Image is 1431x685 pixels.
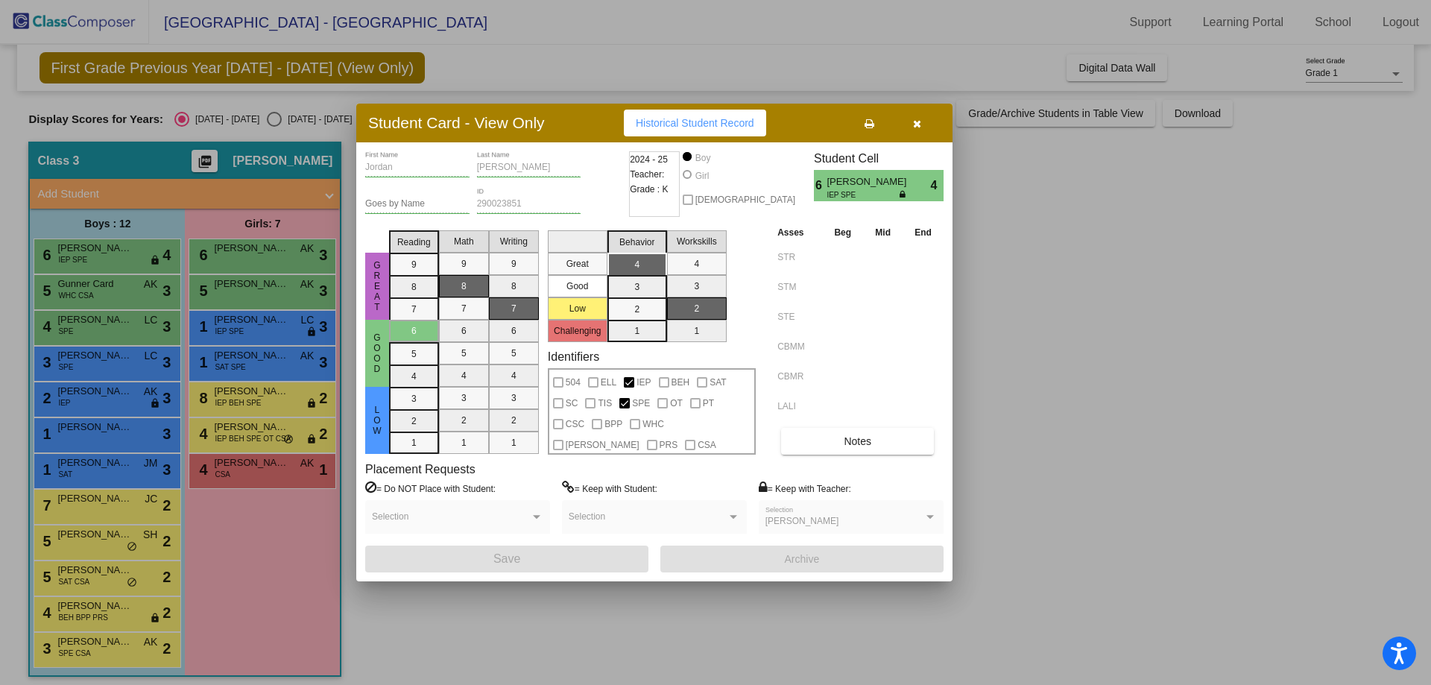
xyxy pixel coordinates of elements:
span: Low [370,405,384,436]
label: = Do NOT Place with Student: [365,481,496,496]
span: 4 [931,177,944,195]
span: CSC [566,415,584,433]
span: Teacher: [630,167,664,182]
span: SC [566,394,578,412]
span: ELL [601,373,616,391]
input: assessment [777,276,818,298]
h3: Student Cell [814,151,944,165]
label: = Keep with Student: [562,481,657,496]
span: TIS [598,394,612,412]
span: IEP SPE [827,189,899,201]
input: Enter ID [477,199,581,209]
span: 504 [566,373,581,391]
label: Identifiers [548,350,599,364]
label: = Keep with Teacher: [759,481,851,496]
th: End [903,224,944,241]
span: [DEMOGRAPHIC_DATA] [695,191,795,209]
input: assessment [777,306,818,328]
span: Archive [785,553,820,565]
span: [PERSON_NAME] [765,516,839,526]
span: CSA [698,436,716,454]
span: Notes [844,435,871,447]
th: Mid [863,224,903,241]
span: Grade : K [630,182,668,197]
button: Save [365,546,648,572]
span: OT [670,394,683,412]
div: Girl [695,169,710,183]
span: Great [370,260,384,312]
span: Historical Student Record [636,117,754,129]
span: BPP [604,415,622,433]
span: BEH [672,373,690,391]
h3: Student Card - View Only [368,113,545,132]
input: goes by name [365,199,470,209]
input: assessment [777,395,818,417]
button: Archive [660,546,944,572]
span: [PERSON_NAME] [566,436,639,454]
span: PT [703,394,714,412]
span: Good [370,332,384,374]
span: 2024 - 25 [630,152,668,167]
th: Asses [774,224,822,241]
input: assessment [777,365,818,388]
label: Placement Requests [365,462,476,476]
span: IEP [636,373,651,391]
input: assessment [777,335,818,358]
input: assessment [777,246,818,268]
th: Beg [822,224,863,241]
span: 6 [814,177,827,195]
button: Notes [781,428,934,455]
span: SAT [710,373,726,391]
span: SPE [632,394,650,412]
span: PRS [660,436,678,454]
button: Historical Student Record [624,110,766,136]
span: WHC [642,415,664,433]
div: Boy [695,151,711,165]
span: Save [493,552,520,565]
span: [PERSON_NAME] [827,174,909,189]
